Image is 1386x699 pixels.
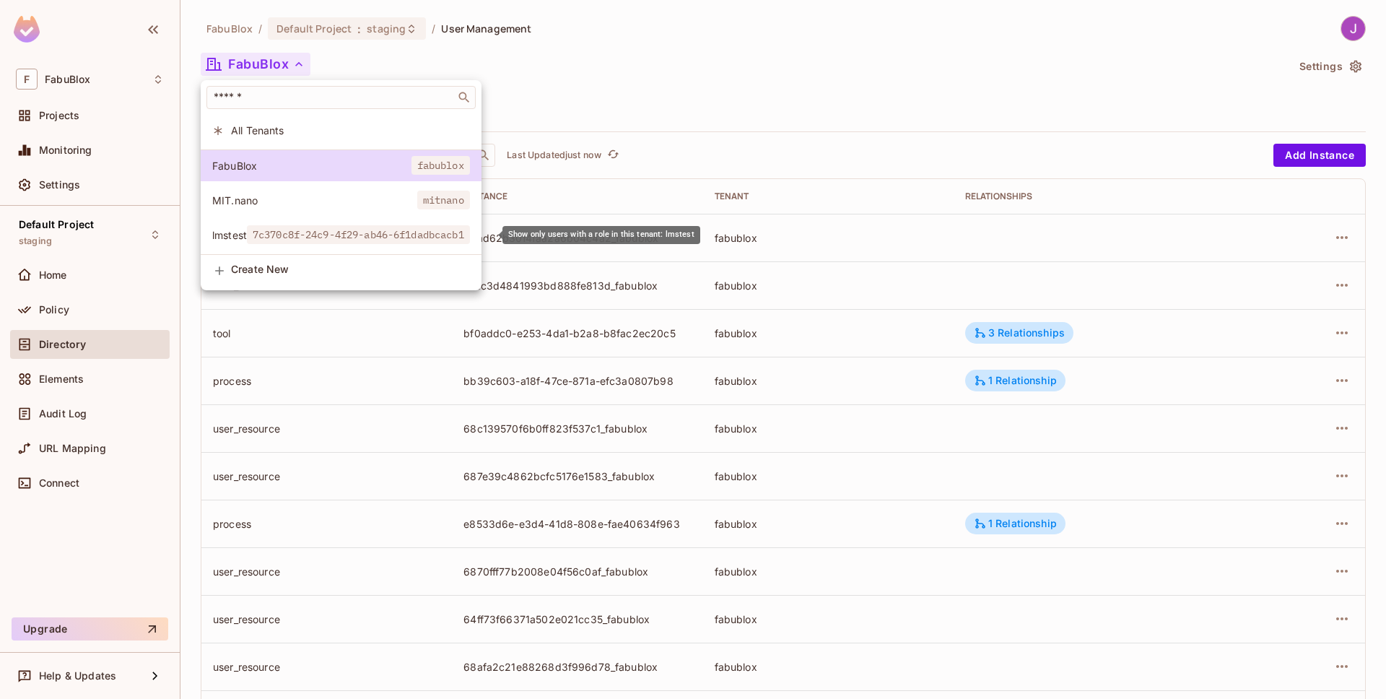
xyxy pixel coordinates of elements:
span: fabublox [411,156,470,175]
span: Create New [231,264,470,275]
span: FabuBlox [212,159,411,173]
span: MIT.nano [212,194,417,207]
span: mitnano [417,191,470,209]
div: Show only users with a role in this tenant: lmstest [201,220,481,251]
div: Show only users with a role in this tenant: MIT.nano [201,185,481,216]
div: Show only users with a role in this tenant: FabuBlox [201,150,481,181]
div: Show only users with a role in this tenant: lmstest [502,226,700,244]
span: lmstest [212,228,247,242]
span: All Tenants [231,123,470,137]
span: 7c370c8f-24c9-4f29-ab46-6f1dadbcacb1 [247,225,470,244]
